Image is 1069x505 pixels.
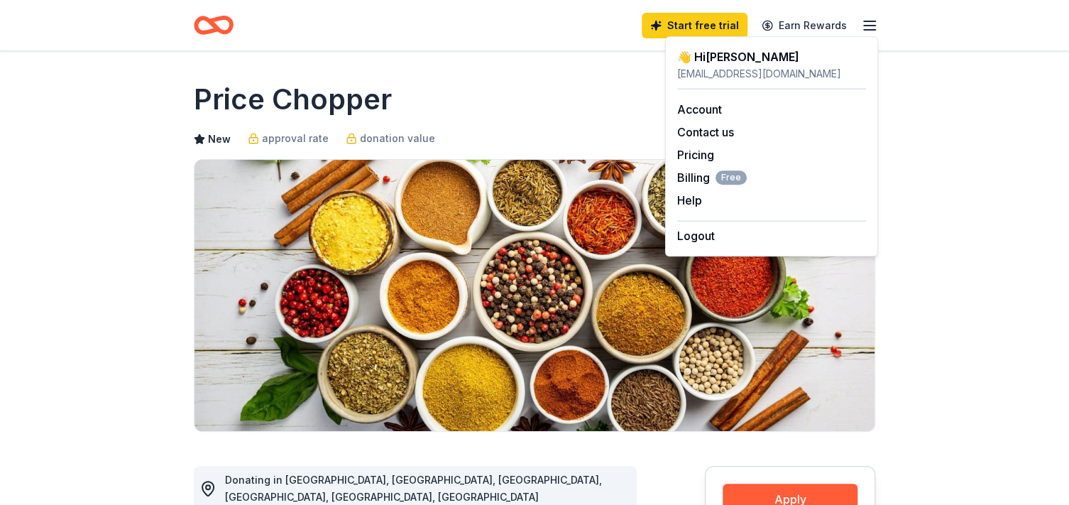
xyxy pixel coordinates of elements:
[677,48,866,65] div: 👋 Hi [PERSON_NAME]
[677,169,747,186] button: BillingFree
[677,65,866,82] div: [EMAIL_ADDRESS][DOMAIN_NAME]
[208,131,231,148] span: New
[716,170,747,185] span: Free
[194,9,234,42] a: Home
[248,130,329,147] a: approval rate
[677,102,722,116] a: Account
[225,474,602,503] span: Donating in [GEOGRAPHIC_DATA], [GEOGRAPHIC_DATA], [GEOGRAPHIC_DATA], [GEOGRAPHIC_DATA], [GEOGRAPH...
[677,148,714,162] a: Pricing
[677,227,715,244] button: Logout
[677,192,702,209] button: Help
[360,130,435,147] span: donation value
[753,13,855,38] a: Earn Rewards
[677,169,747,186] span: Billing
[677,124,734,141] button: Contact us
[642,13,747,38] a: Start free trial
[194,80,392,119] h1: Price Chopper
[262,130,329,147] span: approval rate
[346,130,435,147] a: donation value
[194,160,875,431] img: Image for Price Chopper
